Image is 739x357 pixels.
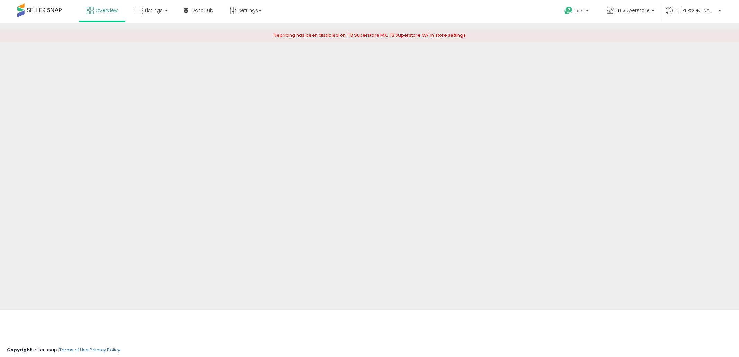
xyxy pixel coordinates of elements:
span: DataHub [192,7,213,14]
a: Help [559,1,596,23]
i: Get Help [564,6,573,15]
span: Hi [PERSON_NAME] [675,7,716,14]
span: Overview [95,7,118,14]
a: Hi [PERSON_NAME] [666,7,721,23]
span: TB Superstore [616,7,650,14]
span: Listings [145,7,163,14]
span: Help [574,8,584,14]
span: Repricing has been disabled on 'TB Superstore MX, TB Superstore CA' in store settings [274,32,466,38]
